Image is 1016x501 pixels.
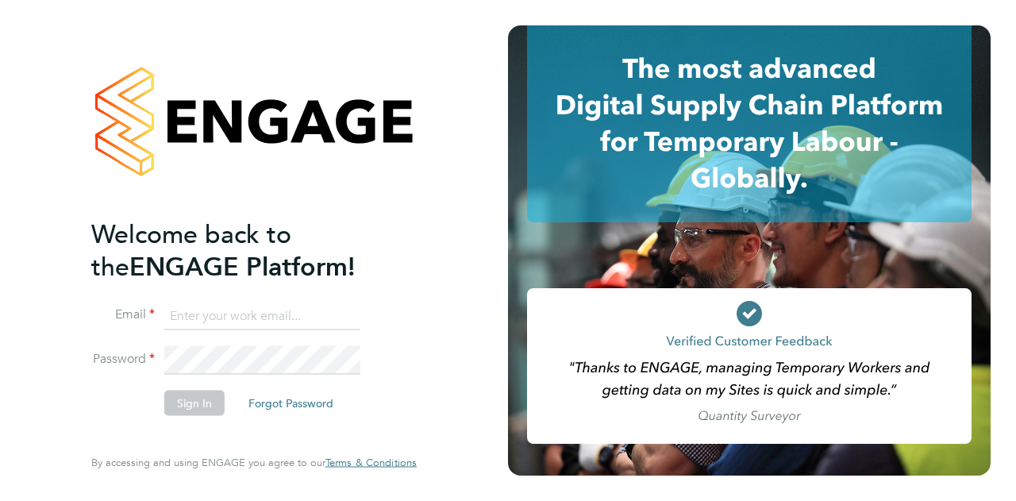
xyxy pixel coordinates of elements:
[325,457,417,469] a: Terms & Conditions
[91,306,155,323] label: Email
[91,351,155,368] label: Password
[91,218,401,283] h2: ENGAGE Platform!
[91,456,417,469] span: By accessing and using ENGAGE you agree to our
[164,302,360,330] input: Enter your work email...
[91,218,291,282] span: Welcome back to the
[236,391,346,416] button: Forgot Password
[164,391,225,416] button: Sign In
